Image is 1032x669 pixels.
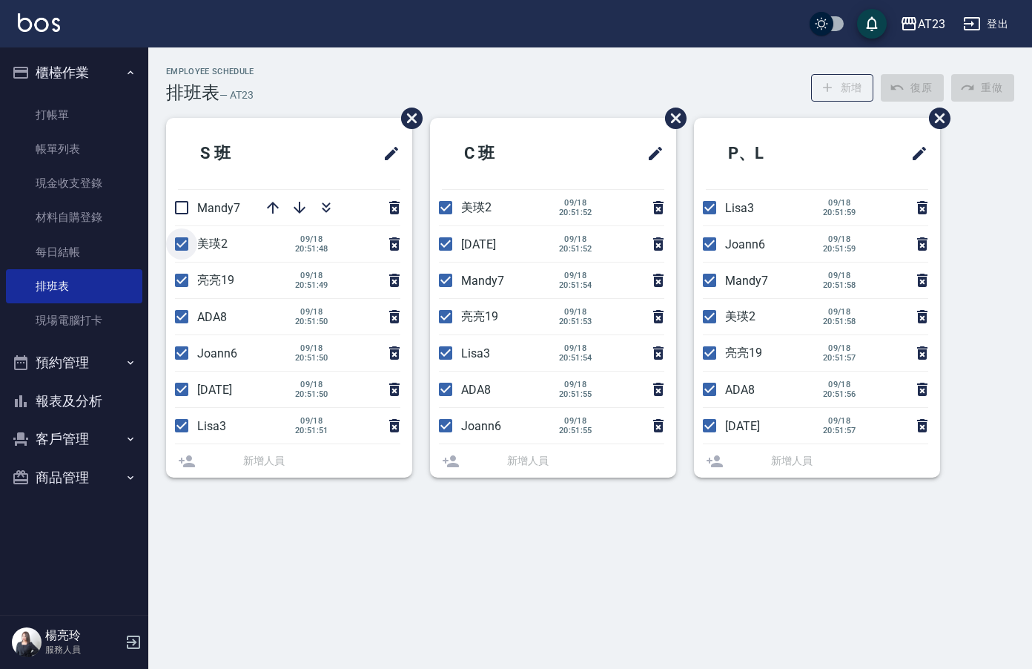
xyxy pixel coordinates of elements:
[823,307,856,317] span: 09/18
[166,67,254,76] h2: Employee Schedule
[6,420,142,458] button: 客戶管理
[197,273,234,287] span: 亮亮19
[295,380,328,389] span: 09/18
[197,237,228,251] span: 美瑛2
[6,382,142,421] button: 報表及分析
[725,383,755,397] span: ADA8
[197,419,226,433] span: Lisa3
[12,627,42,657] img: Person
[219,88,254,103] h6: — AT23
[559,208,592,217] span: 20:51:52
[559,198,592,208] span: 09/18
[902,136,928,171] span: 修改班表的標題
[461,419,501,433] span: Joann6
[6,53,142,92] button: 櫃檯作業
[6,343,142,382] button: 預約管理
[823,353,856,363] span: 20:51:57
[295,416,328,426] span: 09/18
[374,136,400,171] span: 修改班表的標題
[45,628,121,643] h5: 楊亮玲
[725,274,768,288] span: Mandy7
[823,426,856,435] span: 20:51:57
[461,383,491,397] span: ADA8
[197,346,237,360] span: Joann6
[823,234,856,244] span: 09/18
[823,244,856,254] span: 20:51:59
[295,343,328,353] span: 09/18
[6,269,142,303] a: 排班表
[559,317,592,326] span: 20:51:53
[706,127,844,180] h2: P、L
[559,426,592,435] span: 20:51:55
[823,280,856,290] span: 20:51:58
[461,309,498,323] span: 亮亮19
[823,389,856,399] span: 20:51:56
[390,96,425,140] span: 刪除班表
[295,353,328,363] span: 20:51:50
[823,198,856,208] span: 09/18
[197,310,227,324] span: ADA8
[6,98,142,132] a: 打帳單
[559,389,592,399] span: 20:51:55
[295,244,328,254] span: 20:51:48
[6,200,142,234] a: 材料自購登錄
[559,244,592,254] span: 20:51:52
[559,380,592,389] span: 09/18
[823,208,856,217] span: 20:51:59
[638,136,664,171] span: 修改班表的標題
[295,426,328,435] span: 20:51:51
[461,200,492,214] span: 美瑛2
[461,274,504,288] span: Mandy7
[442,127,577,180] h2: C 班
[6,303,142,337] a: 現場電腦打卡
[166,82,219,103] h3: 排班表
[857,9,887,39] button: save
[461,346,490,360] span: Lisa3
[197,383,232,397] span: [DATE]
[295,389,328,399] span: 20:51:50
[295,280,328,290] span: 20:51:49
[559,353,592,363] span: 20:51:54
[295,271,328,280] span: 09/18
[45,643,121,656] p: 服務人員
[559,280,592,290] span: 20:51:54
[725,201,754,215] span: Lisa3
[823,416,856,426] span: 09/18
[559,343,592,353] span: 09/18
[6,235,142,269] a: 每日結帳
[823,271,856,280] span: 09/18
[178,127,313,180] h2: S 班
[18,13,60,32] img: Logo
[295,317,328,326] span: 20:51:50
[6,458,142,497] button: 商品管理
[295,307,328,317] span: 09/18
[918,15,945,33] div: AT23
[823,317,856,326] span: 20:51:58
[725,237,765,251] span: Joann6
[559,234,592,244] span: 09/18
[725,419,760,433] span: [DATE]
[823,380,856,389] span: 09/18
[197,201,240,215] span: Mandy7
[6,132,142,166] a: 帳單列表
[918,96,953,140] span: 刪除班表
[559,307,592,317] span: 09/18
[559,271,592,280] span: 09/18
[654,96,689,140] span: 刪除班表
[725,346,762,360] span: 亮亮19
[957,10,1014,38] button: 登出
[823,343,856,353] span: 09/18
[725,309,755,323] span: 美瑛2
[559,416,592,426] span: 09/18
[6,166,142,200] a: 現金收支登錄
[461,237,496,251] span: [DATE]
[295,234,328,244] span: 09/18
[894,9,951,39] button: AT23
